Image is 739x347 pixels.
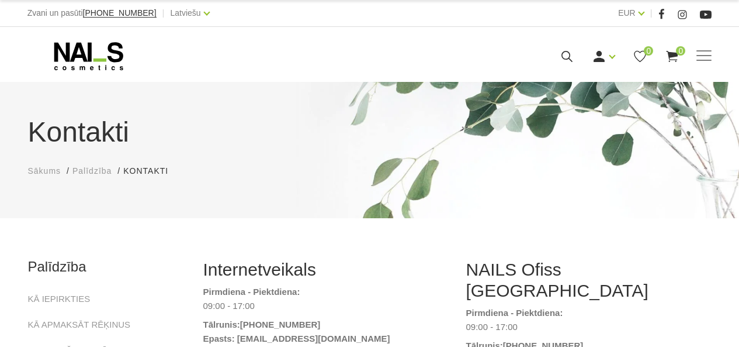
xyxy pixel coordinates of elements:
[83,9,157,18] a: [PHONE_NUMBER]
[466,320,712,334] dd: 09:00 - 17:00
[665,49,679,64] a: 0
[203,299,449,313] dd: 09:00 - 17:00
[27,6,157,20] div: Zvani un pasūti
[466,259,712,301] h2: NAILS Ofiss [GEOGRAPHIC_DATA]
[28,259,186,274] h2: Palīdzība
[83,8,157,18] span: [PHONE_NUMBER]
[28,166,61,176] span: Sākums
[72,166,112,176] span: Palīdzība
[466,308,563,318] strong: Pirmdiena - Piektdiena:
[203,287,300,297] strong: Pirmdiena - Piektdiena:
[203,334,390,343] strong: Epasts: [EMAIL_ADDRESS][DOMAIN_NAME]
[650,6,653,20] span: |
[162,6,165,20] span: |
[28,111,712,153] h1: Kontakti
[633,49,647,64] a: 0
[123,165,180,177] li: Kontakti
[28,165,61,177] a: Sākums
[676,46,685,56] span: 0
[203,259,449,280] h2: Internetveikals
[203,319,237,329] strong: Tālrunis
[72,165,112,177] a: Palīdzība
[171,6,201,20] a: Latviešu
[618,6,636,20] a: EUR
[28,318,131,332] a: KĀ APMAKSĀT RĒĶINUS
[644,46,653,56] span: 0
[237,319,240,329] strong: :
[28,292,91,306] a: KĀ IEPIRKTIES
[240,318,321,332] a: [PHONE_NUMBER]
